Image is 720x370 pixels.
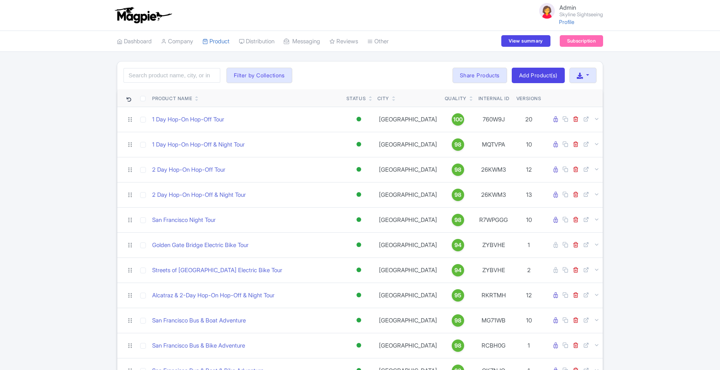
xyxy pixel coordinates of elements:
[560,35,603,47] a: Subscription
[559,12,603,17] small: Skyline Sightseeing
[152,316,246,325] a: San Francisco Bus & Boat Adventure
[152,266,282,275] a: Streets of [GEOGRAPHIC_DATA] Electric Bike Tour
[355,264,363,276] div: Active
[374,182,442,207] td: [GEOGRAPHIC_DATA]
[445,239,471,251] a: 94
[374,333,442,358] td: [GEOGRAPHIC_DATA]
[202,31,230,52] a: Product
[474,257,513,283] td: ZYBVHE
[445,95,466,102] div: Quality
[152,341,245,350] a: San Francisco Bus & Bike Adventure
[454,140,461,149] span: 98
[355,114,363,125] div: Active
[474,132,513,157] td: MQTVPA
[239,31,274,52] a: Distribution
[474,182,513,207] td: 26KWM3
[152,291,274,300] a: Alcatraz & 2-Day Hop-On Hop-Off & Night Tour
[474,89,513,107] th: Internal ID
[117,31,152,52] a: Dashboard
[374,207,442,232] td: [GEOGRAPHIC_DATA]
[152,191,246,199] a: 2 Day Hop-On Hop-Off & Night Tour
[453,115,463,124] span: 100
[355,189,363,200] div: Active
[454,241,461,249] span: 94
[474,107,513,132] td: 760W9J
[113,7,173,24] img: logo-ab69f6fb50320c5b225c76a69d11143b.png
[525,116,532,123] span: 20
[329,31,358,52] a: Reviews
[474,157,513,182] td: 26KWM3
[528,342,530,349] span: 1
[474,232,513,257] td: ZYBVHE
[445,189,471,201] a: 98
[538,2,556,20] img: avatar_key_member-9c1dde93af8b07d7383eb8b5fb890c87.png
[374,283,442,308] td: [GEOGRAPHIC_DATA]
[454,341,461,350] span: 98
[453,68,507,83] a: Share Products
[528,241,530,249] span: 1
[152,140,245,149] a: 1 Day Hop-On Hop-Off & Night Tour
[526,141,532,148] span: 10
[454,191,461,199] span: 98
[526,292,532,299] span: 12
[152,115,224,124] a: 1 Day Hop-On Hop-Off Tour
[526,166,532,173] span: 12
[374,107,442,132] td: [GEOGRAPHIC_DATA]
[445,264,471,276] a: 94
[474,308,513,333] td: MG71WB
[454,266,461,275] span: 94
[377,95,389,102] div: City
[454,216,461,224] span: 98
[445,339,471,352] a: 98
[533,2,603,20] a: Admin Skyline Sightseeing
[526,216,532,223] span: 10
[374,132,442,157] td: [GEOGRAPHIC_DATA]
[355,340,363,351] div: Active
[152,241,249,250] a: Golden Gate Bridge Electric Bike Tour
[374,257,442,283] td: [GEOGRAPHIC_DATA]
[474,333,513,358] td: RCBH0G
[123,68,220,83] input: Search product name, city, or interal id
[355,315,363,326] div: Active
[474,283,513,308] td: RKRTMH
[454,165,461,174] span: 98
[512,68,565,83] a: Add Product(s)
[501,35,550,47] a: View summary
[445,164,471,176] a: 98
[527,266,531,274] span: 2
[152,216,216,225] a: San Francisco Night Tour
[161,31,193,52] a: Company
[559,4,576,11] span: Admin
[367,31,389,52] a: Other
[355,214,363,225] div: Active
[474,207,513,232] td: R7WPGGG
[355,164,363,175] div: Active
[445,314,471,327] a: 98
[284,31,320,52] a: Messaging
[445,138,471,151] a: 98
[445,214,471,226] a: 98
[526,317,532,324] span: 10
[355,239,363,251] div: Active
[445,113,471,126] a: 100
[374,232,442,257] td: [GEOGRAPHIC_DATA]
[346,95,366,102] div: Status
[152,165,225,174] a: 2 Day Hop-On Hop-Off Tour
[559,19,574,25] a: Profile
[355,290,363,301] div: Active
[454,291,461,300] span: 95
[152,95,192,102] div: Product Name
[355,139,363,150] div: Active
[374,308,442,333] td: [GEOGRAPHIC_DATA]
[513,89,545,107] th: Versions
[526,191,532,198] span: 13
[454,316,461,325] span: 98
[226,68,292,83] button: Filter by Collections
[445,289,471,302] a: 95
[374,157,442,182] td: [GEOGRAPHIC_DATA]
